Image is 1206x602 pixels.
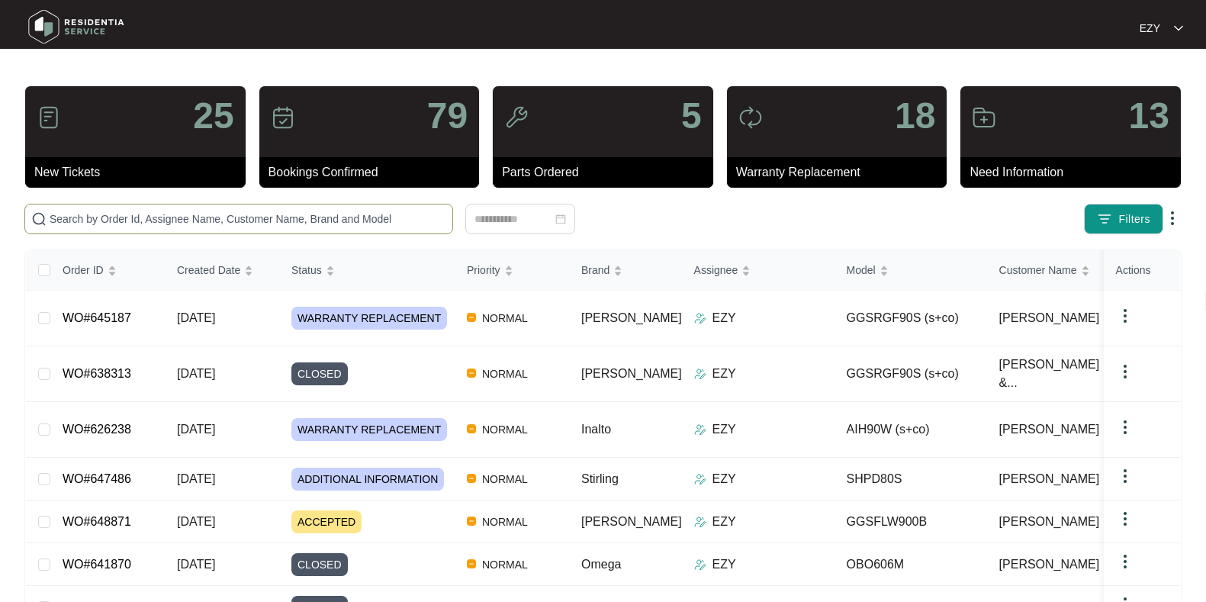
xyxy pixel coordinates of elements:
span: [DATE] [177,311,215,324]
span: Customer Name [999,262,1077,278]
p: EZY [712,513,736,531]
span: WARRANTY REPLACEMENT [291,418,447,441]
p: New Tickets [34,163,246,182]
span: Order ID [63,262,104,278]
img: Vercel Logo [467,369,476,378]
span: [PERSON_NAME] [581,515,682,528]
p: EZY [1140,21,1160,36]
span: [PERSON_NAME] [999,470,1100,488]
span: [PERSON_NAME] [999,420,1100,439]
img: Vercel Logo [467,517,476,526]
p: Bookings Confirmed [269,163,480,182]
span: [DATE] [177,367,215,380]
img: residentia service logo [23,4,130,50]
td: GGSRGF90S (s+co) [835,291,987,346]
span: ACCEPTED [291,510,362,533]
img: Assigner Icon [694,423,706,436]
img: Assigner Icon [694,473,706,485]
p: EZY [712,309,736,327]
p: 25 [193,98,233,134]
span: Status [291,262,322,278]
img: Assigner Icon [694,559,706,571]
img: Vercel Logo [467,559,476,568]
img: dropdown arrow [1116,307,1134,325]
img: Assigner Icon [694,368,706,380]
span: Omega [581,558,621,571]
span: [DATE] [177,558,215,571]
th: Priority [455,250,569,291]
span: Assignee [694,262,738,278]
img: icon [504,105,529,130]
th: Status [279,250,455,291]
img: dropdown arrow [1116,552,1134,571]
a: WO#645187 [63,311,131,324]
span: Stirling [581,472,619,485]
p: EZY [712,555,736,574]
td: GGSFLW900B [835,501,987,543]
img: search-icon [31,211,47,227]
img: filter icon [1097,211,1112,227]
span: [PERSON_NAME] [581,311,682,324]
img: dropdown arrow [1116,467,1134,485]
td: AIH90W (s+co) [835,402,987,458]
span: [PERSON_NAME] [999,555,1100,574]
p: EZY [712,470,736,488]
p: Need Information [970,163,1181,182]
a: WO#648871 [63,515,131,528]
th: Actions [1104,250,1180,291]
span: [PERSON_NAME] [581,367,682,380]
img: Vercel Logo [467,474,476,483]
img: Vercel Logo [467,313,476,322]
img: icon [271,105,295,130]
span: Created Date [177,262,240,278]
span: [PERSON_NAME] [999,513,1100,531]
img: dropdown arrow [1116,362,1134,381]
img: icon [972,105,996,130]
span: NORMAL [476,470,534,488]
img: Assigner Icon [694,312,706,324]
span: NORMAL [476,420,534,439]
span: [DATE] [177,515,215,528]
th: Customer Name [987,250,1140,291]
span: CLOSED [291,553,348,576]
a: WO#638313 [63,367,131,380]
img: dropdown arrow [1116,418,1134,436]
p: EZY [712,365,736,383]
th: Assignee [682,250,835,291]
img: dropdown arrow [1174,24,1183,32]
a: WO#641870 [63,558,131,571]
td: SHPD80S [835,458,987,501]
a: WO#647486 [63,472,131,485]
span: [PERSON_NAME] &... [999,356,1120,392]
p: 18 [895,98,935,134]
span: Brand [581,262,609,278]
span: WARRANTY REPLACEMENT [291,307,447,330]
input: Search by Order Id, Assignee Name, Customer Name, Brand and Model [50,211,446,227]
span: Model [847,262,876,278]
img: Vercel Logo [467,424,476,433]
img: Assigner Icon [694,516,706,528]
span: CLOSED [291,362,348,385]
p: 5 [681,98,702,134]
button: filter iconFilters [1084,204,1163,234]
p: EZY [712,420,736,439]
span: Filters [1118,211,1150,227]
span: [PERSON_NAME] [999,309,1100,327]
span: NORMAL [476,365,534,383]
th: Created Date [165,250,279,291]
p: 13 [1129,98,1169,134]
p: 79 [427,98,468,134]
img: dropdown arrow [1163,209,1182,227]
a: WO#626238 [63,423,131,436]
p: Warranty Replacement [736,163,947,182]
img: dropdown arrow [1116,510,1134,528]
span: [DATE] [177,472,215,485]
span: NORMAL [476,309,534,327]
td: GGSRGF90S (s+co) [835,346,987,402]
th: Brand [569,250,682,291]
span: Priority [467,262,500,278]
span: NORMAL [476,555,534,574]
img: icon [738,105,763,130]
img: icon [37,105,61,130]
span: NORMAL [476,513,534,531]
